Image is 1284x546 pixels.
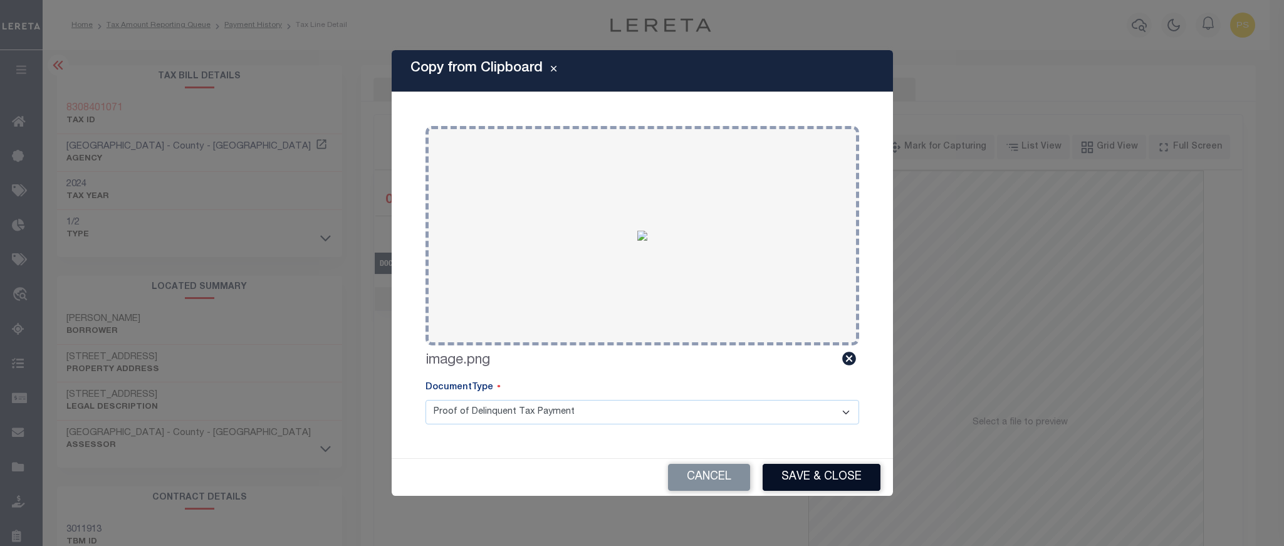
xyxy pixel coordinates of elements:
[410,60,543,76] h5: Copy from Clipboard
[543,63,565,78] button: Close
[668,464,750,491] button: Cancel
[425,381,501,395] label: DocumentType
[425,350,490,371] label: image.png
[637,231,647,241] img: bade927c-c1a9-487b-ab40-bbcdadafb974
[763,464,880,491] button: Save & Close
